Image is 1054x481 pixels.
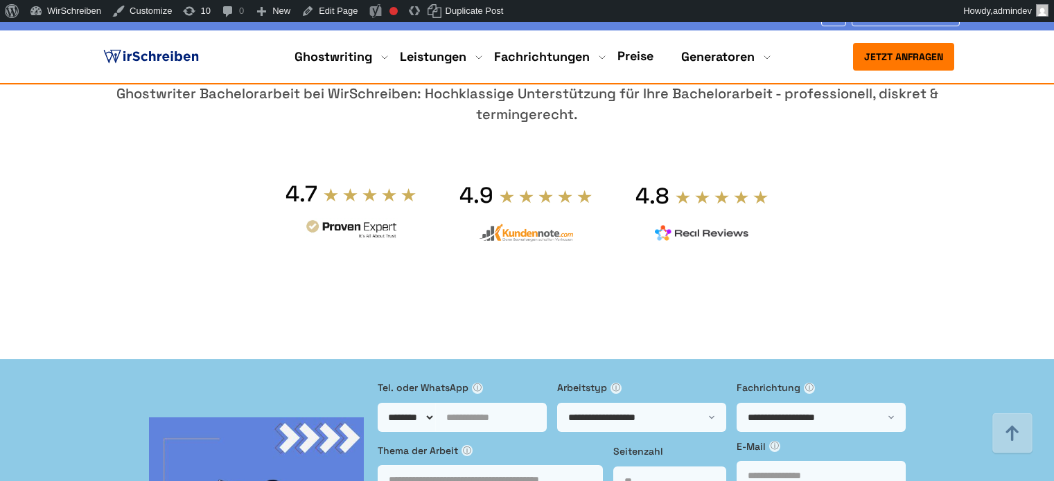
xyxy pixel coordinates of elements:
[95,83,960,125] div: Ghostwriter Bachelorarbeit bei WirSchreiben: Hochklassige Unterstützung für Ihre Bachelorarbeit -...
[295,48,372,65] a: Ghostwriting
[655,225,749,242] img: realreviews
[378,380,547,395] label: Tel. oder WhatsApp
[804,383,815,394] span: ⓘ
[389,7,398,15] div: Focus keyphrase not set
[853,43,954,71] button: Jetzt anfragen
[993,6,1032,16] span: admindev
[737,380,906,395] label: Fachrichtung
[479,224,573,242] img: kundennote
[635,182,669,210] div: 4.8
[499,189,593,204] img: stars
[617,48,653,64] a: Preise
[769,441,780,452] span: ⓘ
[681,48,755,65] a: Generatoren
[400,48,466,65] a: Leistungen
[494,48,590,65] a: Fachrichtungen
[737,439,906,454] label: E-Mail
[323,187,417,202] img: stars
[286,180,317,208] div: 4.7
[992,413,1033,455] img: button top
[100,46,202,67] img: logo ghostwriter-österreich
[459,181,493,209] div: 4.9
[378,443,603,458] label: Thema der Arbeit
[472,383,483,394] span: ⓘ
[462,445,473,456] span: ⓘ
[613,444,726,459] label: Seitenzahl
[675,190,769,205] img: stars
[557,380,726,395] label: Arbeitstyp
[611,383,622,394] span: ⓘ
